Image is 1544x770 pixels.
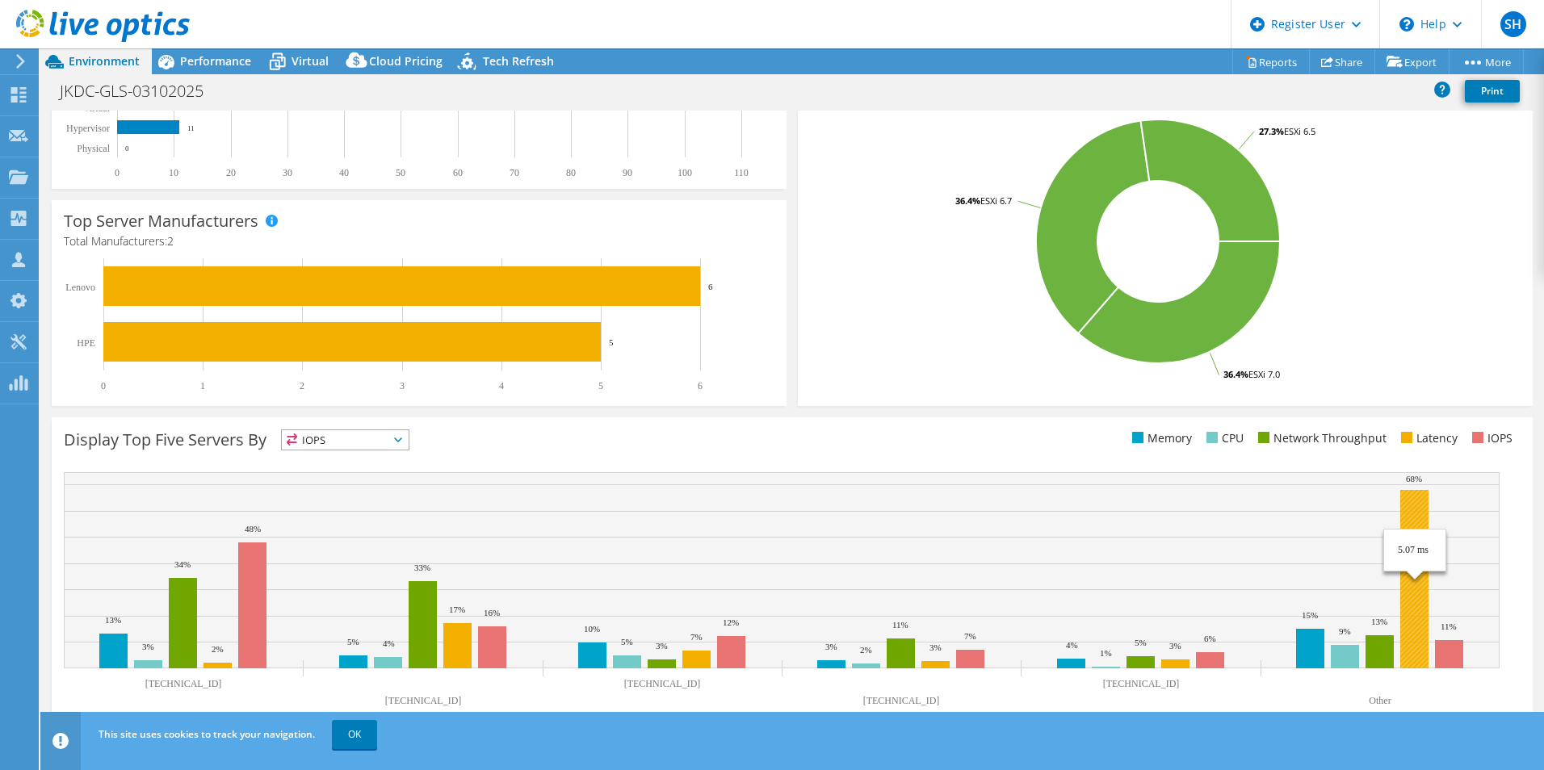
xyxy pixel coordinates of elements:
[167,233,174,249] span: 2
[369,53,443,69] span: Cloud Pricing
[1468,429,1513,447] li: IOPS
[566,167,576,178] text: 80
[1441,621,1457,631] text: 11%
[708,282,713,291] text: 6
[200,380,205,391] text: 1
[1169,641,1181,651] text: 3%
[624,678,701,689] text: [TECHNICAL_ID]
[332,720,377,749] a: OK
[169,167,178,178] text: 10
[1135,638,1147,647] text: 5%
[453,167,463,178] text: 60
[929,642,942,652] text: 3%
[1449,49,1524,74] a: More
[1339,626,1351,636] text: 9%
[77,143,110,154] text: Physical
[77,337,95,349] text: HPE
[510,167,519,178] text: 70
[145,678,222,689] text: [TECHNICAL_ID]
[101,380,106,391] text: 0
[65,282,95,293] text: Lenovo
[964,631,976,641] text: 7%
[1103,678,1180,689] text: [TECHNICAL_ID]
[860,645,872,655] text: 2%
[723,617,739,627] text: 12%
[226,167,236,178] text: 20
[300,380,304,391] text: 2
[180,53,251,69] span: Performance
[66,123,110,134] text: Hypervisor
[1302,610,1318,620] text: 15%
[1254,429,1387,447] li: Network Throughput
[1369,695,1391,706] text: Other
[499,380,504,391] text: 4
[339,167,349,178] text: 40
[623,167,632,178] text: 90
[125,144,129,153] text: 0
[863,695,940,706] text: [TECHNICAL_ID]
[1399,17,1414,31] svg: \n
[621,637,633,647] text: 5%
[115,167,120,178] text: 0
[245,524,261,534] text: 48%
[142,642,154,651] text: 3%
[690,632,703,642] text: 7%
[678,167,692,178] text: 100
[825,642,837,651] text: 3%
[212,644,224,654] text: 2%
[484,608,500,617] text: 16%
[1500,11,1526,37] span: SH
[347,637,359,647] text: 5%
[105,615,121,625] text: 13%
[1100,648,1112,658] text: 1%
[187,124,195,132] text: 11
[449,605,465,614] text: 17%
[385,695,462,706] text: [TECHNICAL_ID]
[1397,429,1458,447] li: Latency
[1223,368,1248,380] tspan: 36.4%
[980,195,1012,207] tspan: ESXi 6.7
[64,212,258,230] h3: Top Server Manufacturers
[1204,634,1216,643] text: 6%
[892,620,908,630] text: 11%
[598,380,603,391] text: 5
[414,563,430,572] text: 33%
[52,82,229,100] h1: JKDC-GLS-03102025
[396,167,405,178] text: 50
[400,380,405,391] text: 3
[1202,429,1244,447] li: CPU
[1465,80,1520,103] a: Print
[483,53,554,69] span: Tech Refresh
[1284,125,1315,137] tspan: ESXi 6.5
[955,195,980,207] tspan: 36.4%
[1248,368,1280,380] tspan: ESXi 7.0
[734,167,749,178] text: 110
[656,641,668,651] text: 3%
[1371,617,1387,626] text: 13%
[698,380,703,391] text: 6
[64,232,774,250] h4: Total Manufacturers:
[1128,429,1192,447] li: Memory
[283,167,292,178] text: 30
[383,638,395,648] text: 4%
[1374,49,1450,74] a: Export
[292,53,329,69] span: Virtual
[99,727,315,741] span: This site uses cookies to track your navigation.
[1232,49,1310,74] a: Reports
[69,53,140,69] span: Environment
[282,430,409,450] span: IOPS
[609,337,614,347] text: 5
[1406,474,1422,483] text: 68%
[584,624,600,634] text: 10%
[174,559,191,569] text: 34%
[1259,125,1284,137] tspan: 27.3%
[1066,640,1078,650] text: 4%
[1309,49,1375,74] a: Share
